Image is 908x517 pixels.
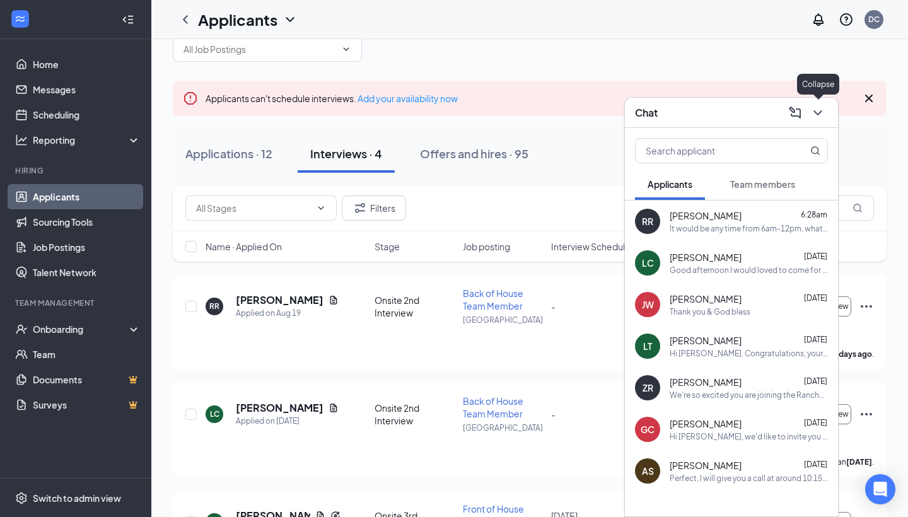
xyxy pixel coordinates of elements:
[642,298,654,311] div: JW
[804,418,827,427] span: [DATE]
[868,14,880,25] div: DC
[183,42,336,56] input: All Job Postings
[209,301,219,311] div: RR
[808,103,828,123] button: ChevronDown
[670,376,742,388] span: [PERSON_NAME]
[341,44,351,54] svg: ChevronDown
[33,77,141,102] a: Messages
[804,335,827,344] span: [DATE]
[15,165,138,176] div: Hiring
[801,210,827,219] span: 6:28am
[210,409,219,419] div: LC
[643,381,653,394] div: ZR
[636,139,785,163] input: Search applicant
[198,9,277,30] h1: Applicants
[33,392,141,417] a: SurveysCrown
[206,240,282,253] span: Name · Applied On
[33,184,141,209] a: Applicants
[15,134,28,146] svg: Analysis
[33,209,141,235] a: Sourcing Tools
[463,288,523,311] span: Back of House Team Member
[236,293,323,307] h5: [PERSON_NAME]
[33,367,141,392] a: DocumentsCrown
[342,195,406,221] button: Filter Filters
[463,315,544,325] p: [GEOGRAPHIC_DATA]
[33,134,141,146] div: Reporting
[804,376,827,386] span: [DATE]
[551,409,556,420] span: -
[329,403,339,413] svg: Document
[642,257,654,269] div: LC
[33,323,130,335] div: Onboarding
[670,306,750,317] div: Thank you & God bless
[236,415,339,427] div: Applied on [DATE]
[33,102,141,127] a: Scheduling
[236,401,323,415] h5: [PERSON_NAME]
[316,203,326,213] svg: ChevronDown
[804,460,827,469] span: [DATE]
[329,295,339,305] svg: Document
[730,178,795,190] span: Team members
[15,298,138,308] div: Team Management
[551,240,631,253] span: Interview Schedule
[642,215,653,228] div: RR
[282,12,298,27] svg: ChevronDown
[670,251,742,264] span: [PERSON_NAME]
[122,13,134,26] svg: Collapse
[859,407,874,422] svg: Ellipses
[375,294,455,319] div: Onsite 2nd Interview
[670,293,742,305] span: [PERSON_NAME]
[788,105,803,120] svg: ComposeMessage
[670,265,828,276] div: Good afternoon I would loved to come for the meeting to [DATE] but thing is I work and with job i...
[853,203,863,213] svg: MagnifyingGlass
[310,146,382,161] div: Interviews · 4
[33,492,121,504] div: Switch to admin view
[33,52,141,77] a: Home
[463,240,510,253] span: Job posting
[635,106,658,120] h3: Chat
[670,209,742,222] span: [PERSON_NAME]
[551,301,556,312] span: -
[33,235,141,260] a: Job Postings
[33,260,141,285] a: Talent Network
[811,12,826,27] svg: Notifications
[15,492,28,504] svg: Settings
[185,146,272,161] div: Applications · 12
[810,105,825,120] svg: ChevronDown
[641,423,655,436] div: GC
[15,323,28,335] svg: UserCheck
[358,93,458,104] a: Add your availability now
[804,293,827,303] span: [DATE]
[463,422,544,433] p: [GEOGRAPHIC_DATA]
[797,74,839,95] div: Collapse
[865,474,895,504] div: Open Intercom Messenger
[859,299,874,314] svg: Ellipses
[670,459,742,472] span: [PERSON_NAME]
[670,431,828,442] div: Hi [PERSON_NAME], we'd like to invite you to a meeting with [DEMOGRAPHIC_DATA]-fil-A for Back of ...
[183,91,198,106] svg: Error
[670,417,742,430] span: [PERSON_NAME]
[420,146,528,161] div: Offers and hires · 95
[206,93,458,104] span: Applicants can't schedule interviews.
[861,91,876,106] svg: Cross
[463,395,523,419] span: Back of House Team Member
[352,200,368,216] svg: Filter
[839,12,854,27] svg: QuestionInfo
[236,307,339,320] div: Applied on Aug 19
[648,178,692,190] span: Applicants
[804,252,827,261] span: [DATE]
[670,334,742,347] span: [PERSON_NAME]
[375,240,400,253] span: Stage
[785,103,805,123] button: ComposeMessage
[810,146,820,156] svg: MagnifyingGlass
[670,223,828,234] div: It would be any time from 6am-12pm, what time would work best for you?
[670,348,828,359] div: Hi [PERSON_NAME]. Congratulations, your meeting with [DEMOGRAPHIC_DATA]-fil-A for Front of House ...
[833,349,872,359] b: 8 days ago
[846,457,872,467] b: [DATE]
[670,473,828,484] div: Perfect, I will give you a call at around 10:15am!
[178,12,193,27] svg: ChevronLeft
[14,13,26,25] svg: WorkstreamLogo
[196,201,311,215] input: All Stages
[670,390,828,400] div: We're so excited you are joining the Rancho Cucamonga [DEMOGRAPHIC_DATA]-fil-Ateam ! Do you know ...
